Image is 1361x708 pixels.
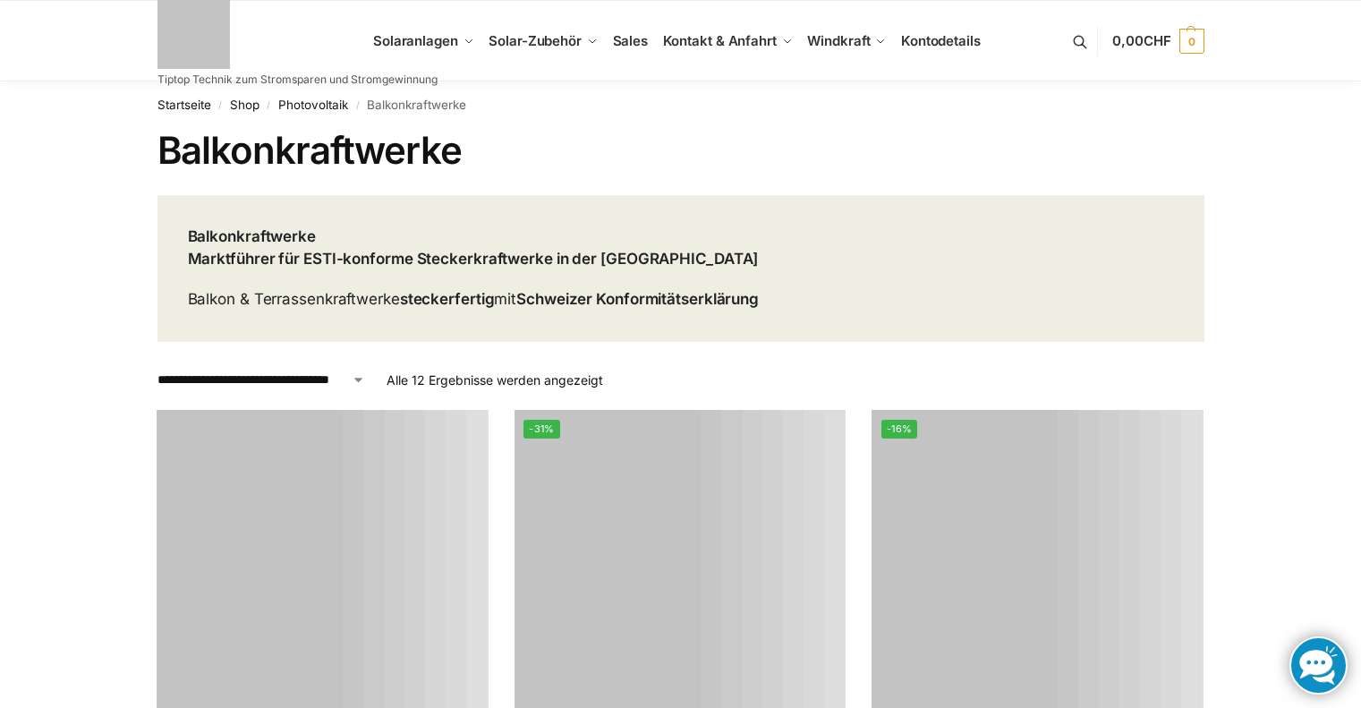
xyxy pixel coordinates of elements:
[157,371,365,389] select: Shop-Reihenfolge
[901,32,981,49] span: Kontodetails
[259,98,278,113] span: /
[1179,29,1204,54] span: 0
[188,227,316,245] strong: Balkonkraftwerke
[157,98,211,112] a: Startseite
[894,1,988,81] a: Kontodetails
[188,288,760,311] p: Balkon & Terrassenkraftwerke mit
[605,1,655,81] a: Sales
[1112,14,1204,68] a: 0,00CHF 0
[348,98,367,113] span: /
[800,1,894,81] a: Windkraft
[157,74,438,85] p: Tiptop Technik zum Stromsparen und Stromgewinnung
[278,98,348,112] a: Photovoltaik
[188,250,759,268] strong: Marktführer für ESTI-konforme Steckerkraftwerke in der [GEOGRAPHIC_DATA]
[655,1,800,81] a: Kontakt & Anfahrt
[157,81,1204,128] nav: Breadcrumb
[807,32,870,49] span: Windkraft
[613,32,649,49] span: Sales
[157,128,1204,173] h1: Balkonkraftwerke
[663,32,777,49] span: Kontakt & Anfahrt
[1144,32,1171,49] span: CHF
[387,371,603,389] p: Alle 12 Ergebnisse werden angezeigt
[516,290,759,308] strong: Schweizer Konformitätserklärung
[211,98,230,113] span: /
[489,32,582,49] span: Solar-Zubehör
[481,1,605,81] a: Solar-Zubehör
[1112,32,1170,49] span: 0,00
[373,32,458,49] span: Solaranlagen
[400,290,495,308] strong: steckerfertig
[230,98,259,112] a: Shop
